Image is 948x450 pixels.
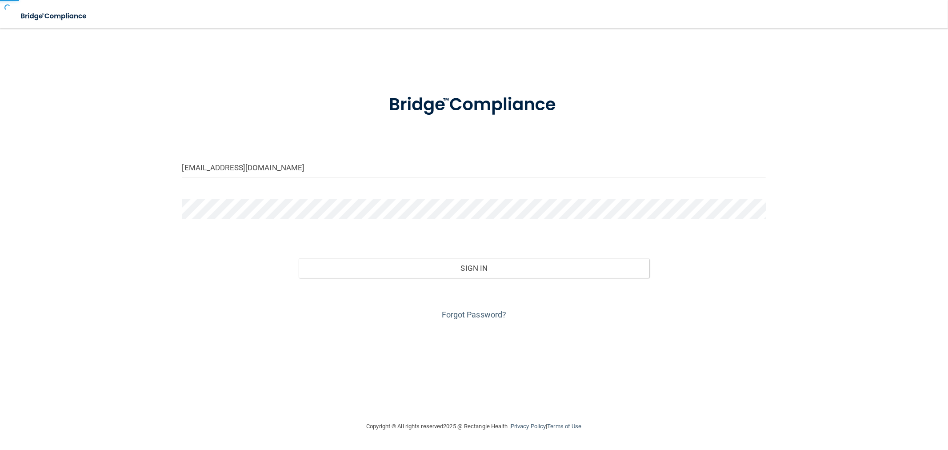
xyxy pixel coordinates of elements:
img: bridge_compliance_login_screen.278c3ca4.svg [371,82,578,128]
a: Forgot Password? [442,310,507,319]
a: Privacy Policy [511,423,546,430]
input: Email [182,157,766,177]
button: Sign In [299,258,649,278]
img: bridge_compliance_login_screen.278c3ca4.svg [13,7,95,25]
div: Copyright © All rights reserved 2025 @ Rectangle Health | | [312,412,636,441]
a: Terms of Use [547,423,581,430]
